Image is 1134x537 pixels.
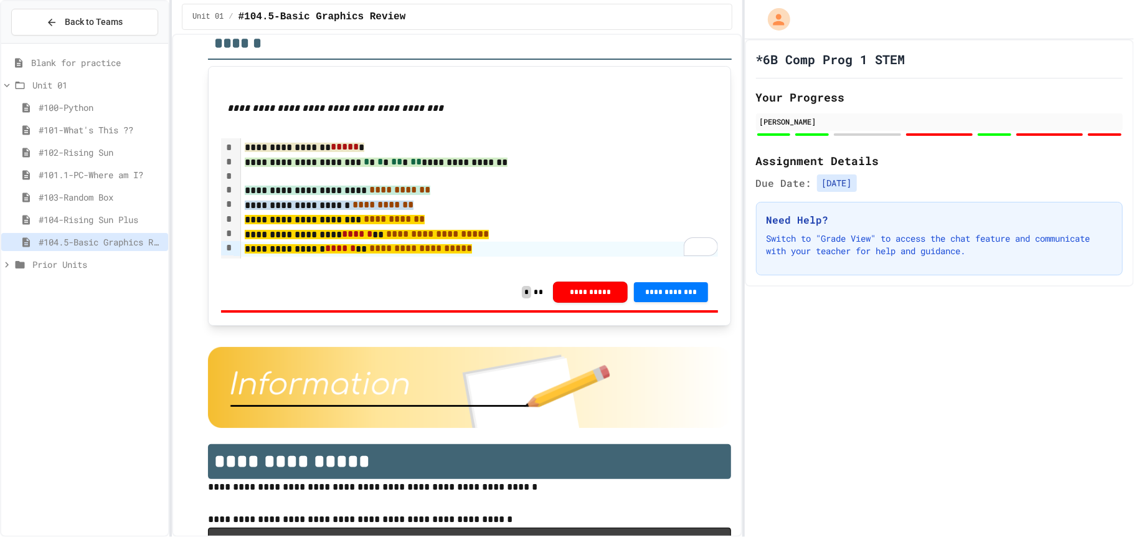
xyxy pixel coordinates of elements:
[65,16,123,29] span: Back to Teams
[11,9,158,36] button: Back to Teams
[31,56,163,69] span: Blank for practice
[229,12,233,22] span: /
[39,146,163,159] span: #102-Rising Sun
[756,88,1123,106] h2: Your Progress
[755,5,793,34] div: My Account
[39,191,163,204] span: #103-Random Box
[756,50,905,68] h1: *6B Comp Prog 1 STEM
[241,138,718,259] div: To enrich screen reader interactions, please activate Accessibility in Grammarly extension settings
[39,213,163,226] span: #104-Rising Sun Plus
[767,232,1112,257] p: Switch to "Grade View" to access the chat feature and communicate with your teacher for help and ...
[192,12,224,22] span: Unit 01
[39,123,163,136] span: #101-What's This ??
[39,101,163,114] span: #100-Python
[756,152,1123,169] h2: Assignment Details
[760,116,1119,127] div: [PERSON_NAME]
[239,9,406,24] span: #104.5-Basic Graphics Review
[32,258,163,271] span: Prior Units
[756,176,812,191] span: Due Date:
[817,174,857,192] span: [DATE]
[39,235,163,249] span: #104.5-Basic Graphics Review
[32,78,163,92] span: Unit 01
[39,168,163,181] span: #101.1-PC-Where am I?
[767,212,1112,227] h3: Need Help?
